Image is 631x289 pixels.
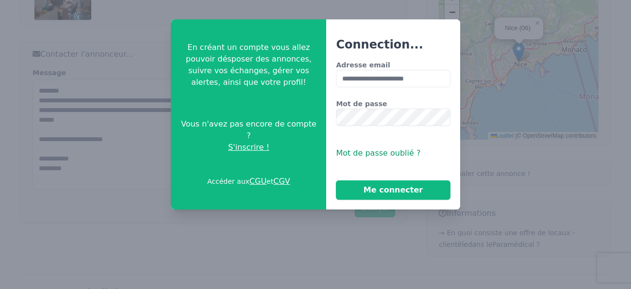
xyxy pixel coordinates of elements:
span: Mot de passe oublié ? [336,148,420,158]
h3: Connection... [336,37,450,52]
label: Mot de passe [336,99,450,109]
span: Vous n'avez pas encore de compte ? [179,118,318,142]
span: S'inscrire ! [228,142,269,153]
p: Accéder aux et [207,176,290,187]
label: Adresse email [336,60,450,70]
a: CGU [249,177,266,186]
a: CGV [273,177,290,186]
button: Me connecter [336,180,450,200]
p: En créant un compte vous allez pouvoir désposer des annonces, suivre vos échanges, gérer vos aler... [179,42,318,88]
